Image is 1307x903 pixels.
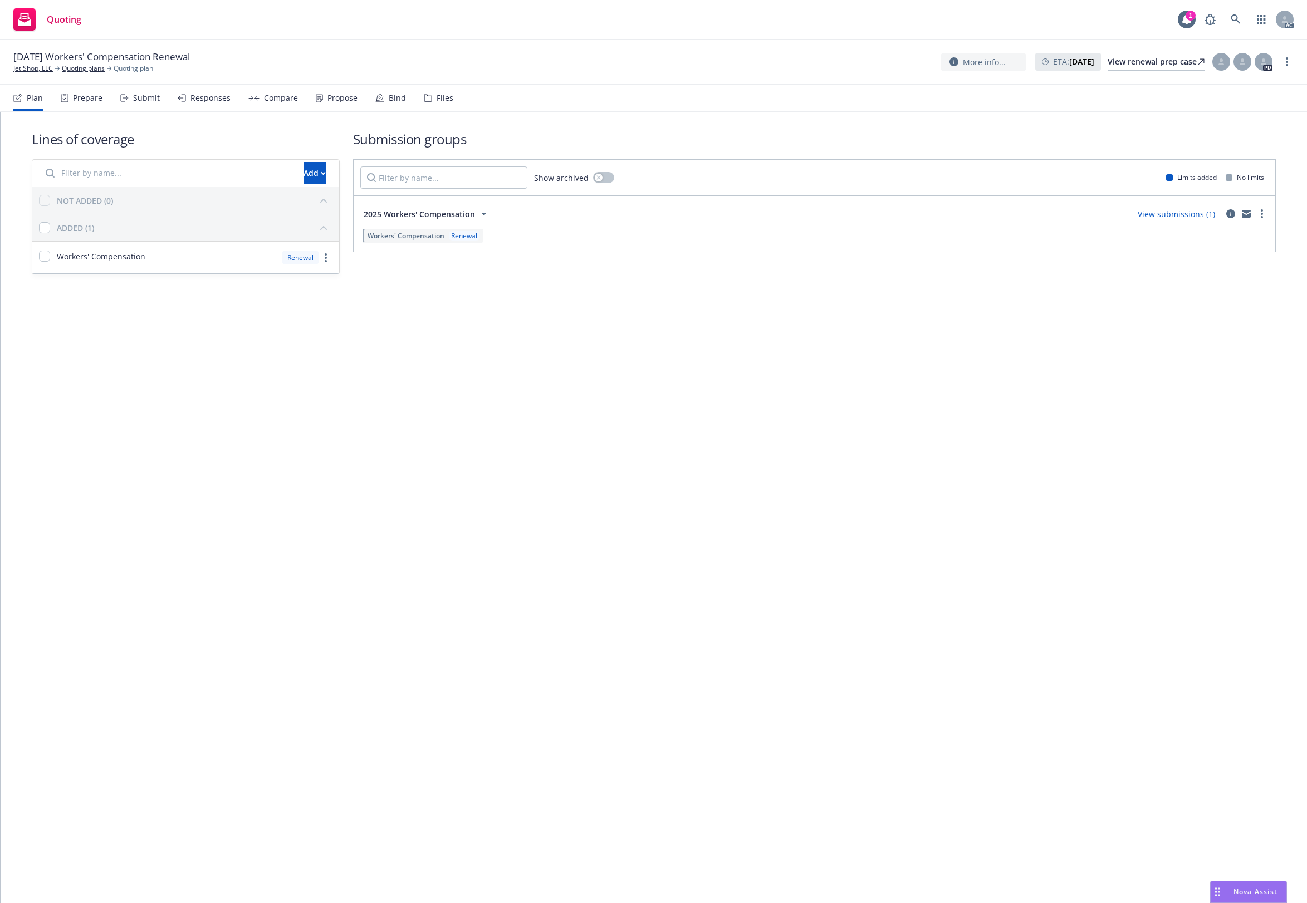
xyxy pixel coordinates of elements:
span: Nova Assist [1233,887,1277,896]
span: Workers' Compensation [57,251,145,262]
div: View renewal prep case [1108,53,1205,70]
a: more [319,251,332,264]
input: Filter by name... [39,162,297,184]
a: Quoting plans [62,63,105,73]
div: Responses [190,94,231,102]
button: ADDED (1) [57,219,332,237]
button: Nova Assist [1210,881,1287,903]
a: Report a Bug [1199,8,1221,31]
div: Drag to move [1211,881,1225,902]
div: Files [437,94,453,102]
div: Add [304,163,326,184]
div: ADDED (1) [57,222,94,234]
div: Prepare [73,94,102,102]
div: NOT ADDED (0) [57,195,113,207]
button: 2025 Workers' Compensation [360,203,494,225]
span: More info... [963,56,1006,68]
span: ETA : [1053,56,1094,67]
span: [DATE] Workers' Compensation Renewal [13,50,190,63]
div: Submit [133,94,160,102]
div: 1 [1186,11,1196,21]
div: Renewal [282,251,319,264]
h1: Lines of coverage [32,130,340,148]
a: circleInformation [1224,207,1237,220]
div: Propose [327,94,358,102]
button: NOT ADDED (0) [57,192,332,209]
a: Search [1225,8,1247,31]
span: Quoting plan [114,63,153,73]
strong: [DATE] [1069,56,1094,67]
a: mail [1240,207,1253,220]
a: Jet Shop, LLC [13,63,53,73]
div: Renewal [449,231,479,241]
h1: Submission groups [353,130,1276,148]
span: Quoting [47,15,81,24]
button: Add [304,162,326,184]
a: View submissions (1) [1138,209,1215,219]
a: more [1280,55,1294,68]
div: Limits added [1166,173,1217,182]
button: More info... [941,53,1026,71]
div: No limits [1226,173,1264,182]
a: View renewal prep case [1108,53,1205,71]
div: Bind [389,94,406,102]
span: Show archived [534,172,589,184]
div: Plan [27,94,43,102]
span: Workers' Compensation [368,231,444,241]
a: Quoting [9,4,86,35]
a: more [1255,207,1269,220]
span: 2025 Workers' Compensation [364,208,475,220]
input: Filter by name... [360,166,527,189]
div: Compare [264,94,298,102]
a: Switch app [1250,8,1272,31]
